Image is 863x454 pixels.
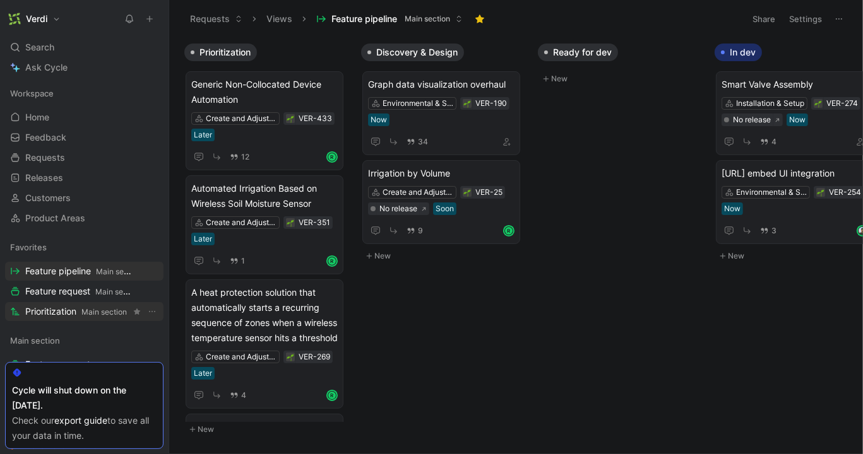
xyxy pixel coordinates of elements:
img: Verdi [8,13,21,25]
div: VER-274 [826,97,858,110]
button: 🌱 [463,188,472,197]
button: 4 [758,135,779,149]
img: 🌱 [287,219,294,227]
div: No release [379,202,417,215]
button: 🌱 [286,114,295,123]
button: Ready for dev [538,44,618,61]
a: Irrigation by VolumeCreate and Adjust Irrigation SchedulesSoon9R [362,160,520,244]
span: 12 [241,153,249,161]
div: Now [371,113,387,126]
div: VER-351 [299,216,330,229]
div: VER-25 [475,186,503,199]
span: Search [25,40,54,55]
a: Feature request [5,355,164,374]
button: 🌱 [463,99,472,108]
span: 3 [771,227,777,235]
div: Create and Adjust Irrigation Schedules [206,112,277,125]
div: VER-190 [475,97,507,110]
button: 1 [227,254,247,268]
a: Home [5,108,164,127]
div: R [328,153,336,161]
img: 🌱 [287,354,294,361]
div: Check our to save all your data in time. [12,413,157,443]
span: Main section [95,287,141,296]
a: Feature pipelineMain section [5,262,164,281]
a: Ask Cycle [5,58,164,77]
span: Prioritization [25,305,127,318]
div: Main section [5,331,164,350]
div: Later [194,367,212,380]
span: 4 [771,138,777,146]
span: Ready for dev [553,46,612,59]
span: Workspace [10,87,54,100]
div: Create and Adjust Irrigation Schedules [206,351,277,363]
div: R [328,391,336,400]
span: 34 [418,138,428,146]
div: Create and Adjust Irrigation Schedules [383,186,453,199]
button: 12 [227,150,252,164]
span: 9 [418,227,423,235]
div: Soon [436,202,454,215]
div: Cycle will shut down on the [DATE]. [12,383,157,413]
div: Environmental & Soil Moisture Data [383,97,453,110]
img: 🌱 [463,189,471,197]
span: Automated Irrigation Based on Wireless Soil Moisture Sensor [191,181,338,211]
div: Discovery & DesignNew [356,38,533,270]
h1: Verdi [26,13,47,25]
div: 🌱 [816,188,825,197]
button: New [538,71,705,86]
span: Product Areas [25,212,85,224]
span: Irrigation by Volume [368,166,515,181]
img: 🌱 [287,115,294,123]
div: No release [733,113,771,126]
div: Environmental & Soil Moisture Data [736,186,807,199]
button: New [361,248,528,264]
div: VER-269 [299,351,330,363]
img: 🌱 [463,100,471,108]
span: Main section [10,334,60,347]
button: Feature pipelineMain section [311,9,468,28]
div: Later [194,233,212,245]
button: 9 [404,224,426,238]
a: Releases [5,168,164,187]
button: 🌱 [814,99,823,108]
button: Views [261,9,298,28]
span: Feature pipeline [25,265,133,278]
span: Feedback [25,131,66,144]
button: Share [747,10,781,28]
span: Main section [96,267,141,276]
button: 🌱 [286,352,295,361]
span: Discovery & Design [376,46,458,59]
button: In dev [715,44,762,61]
span: Feature request [25,358,90,371]
span: Customers [25,192,71,204]
span: Ask Cycle [25,60,68,75]
div: Installation & Setup [736,97,804,110]
a: Requests [5,148,164,167]
div: Now [789,113,806,126]
span: Requests [25,151,65,164]
a: Automated Irrigation Based on Wireless Soil Moisture SensorCreate and Adjust Irrigation Schedules... [186,175,343,274]
a: Graph data visualization overhaulEnvironmental & Soil Moisture DataNow34 [362,71,520,155]
div: VER-254 [829,186,861,199]
span: A heat protection solution that automatically starts a recurring sequence of zones when a wireles... [191,285,338,346]
span: Main section [81,307,127,317]
div: R [328,257,336,265]
span: Favorites [10,241,47,253]
div: Favorites [5,238,164,257]
span: In dev [730,46,756,59]
div: Create and Adjust Irrigation Schedules [206,216,277,229]
button: 34 [404,135,431,149]
span: Releases [25,172,63,184]
div: Search [5,38,164,57]
button: Discovery & Design [361,44,464,61]
button: 🌱 [286,218,295,227]
a: Product Areas [5,209,164,228]
button: View actions [146,305,158,318]
span: Main section [405,13,450,25]
img: 🌱 [814,100,822,108]
span: Graph data visualization overhaul [368,77,515,92]
button: 4 [227,388,249,402]
a: PrioritizationMain sectionView actions [5,302,164,321]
